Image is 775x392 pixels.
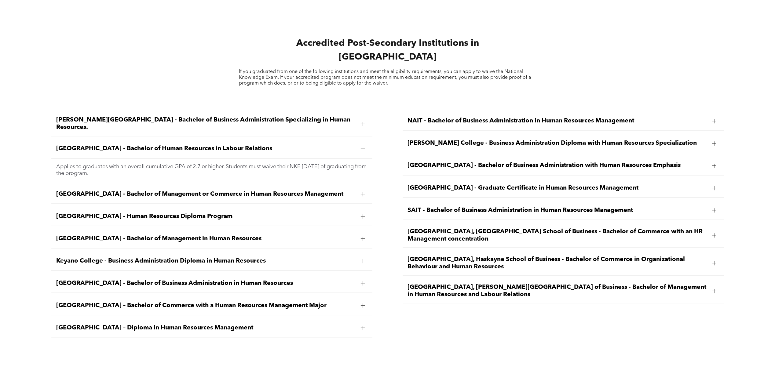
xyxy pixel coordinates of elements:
span: SAIT - Bachelor of Business Administration in Human Resources Management [408,206,707,214]
span: [PERSON_NAME][GEOGRAPHIC_DATA] - Bachelor of Business Administration Specializing in Human Resour... [56,116,356,131]
span: [GEOGRAPHIC_DATA] - Human Resources Diploma Program [56,212,356,220]
span: [GEOGRAPHIC_DATA] – Bachelor of Commerce with a Human Resources Management Major [56,302,356,309]
span: [GEOGRAPHIC_DATA], Haskayne School of Business - Bachelor of Commerce in Organizational Behaviour... [408,256,707,270]
span: [GEOGRAPHIC_DATA] – Diploma in Human Resources Management [56,324,356,331]
span: If you graduated from one of the following institutions and meet the eligibility requirements, yo... [239,69,531,86]
span: Accredited Post-Secondary Institutions in [GEOGRAPHIC_DATA] [296,39,479,62]
p: Applies to graduates with an overall cumulative GPA of 2.7 or higher. Students must waive their N... [56,163,367,177]
span: [GEOGRAPHIC_DATA], [GEOGRAPHIC_DATA] School of Business - Bachelor of Commerce with an HR Managem... [408,228,707,242]
span: [GEOGRAPHIC_DATA] - Graduate Certificate in Human Resources Management [408,184,707,191]
span: [GEOGRAPHIC_DATA] - Bachelor of Human Resources in Labour Relations [56,145,356,152]
span: [GEOGRAPHIC_DATA] - Bachelor of Management in Human Resources [56,235,356,242]
span: [PERSON_NAME] College - Business Administration Diploma with Human Resources Specialization [408,140,707,147]
span: [GEOGRAPHIC_DATA] - Bachelor of Management or Commerce in Human Resources Management [56,190,356,198]
span: Keyano College - Business Administration Diploma in Human Resources [56,257,356,264]
span: [GEOGRAPHIC_DATA] - Bachelor of Business Administration with Human Resources Emphasis [408,162,707,169]
span: [GEOGRAPHIC_DATA], [PERSON_NAME][GEOGRAPHIC_DATA] of Business - Bachelor of Management in Human R... [408,283,707,298]
span: [GEOGRAPHIC_DATA] - Bachelor of Business Administration in Human Resources [56,279,356,287]
span: NAIT - Bachelor of Business Administration in Human Resources Management [408,117,707,125]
